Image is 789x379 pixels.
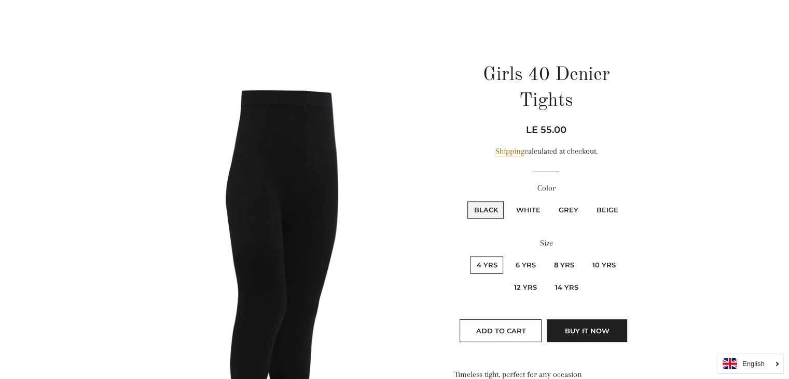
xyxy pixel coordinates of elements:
[507,279,543,296] label: 12 Yrs
[548,279,584,296] label: 14 Yrs
[547,256,580,274] label: 8 Yrs
[454,182,638,195] label: Color
[547,319,627,342] button: Buy it now
[454,145,638,158] div: calculated at checkout.
[552,201,584,219] label: Grey
[454,237,638,250] label: Size
[460,319,542,342] button: Add to Cart
[590,201,624,219] label: Beige
[526,124,566,136] span: LE 55.00
[470,256,503,274] label: 4 Yrs
[509,256,542,274] label: 6 Yrs
[454,62,638,115] h1: Girls 40 Denier Tights
[742,360,765,367] i: English
[509,201,546,219] label: White
[467,201,504,219] label: Black
[495,146,524,156] a: Shipping
[586,256,621,274] label: 10 Yrs
[723,358,778,369] a: English
[476,327,525,335] span: Add to Cart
